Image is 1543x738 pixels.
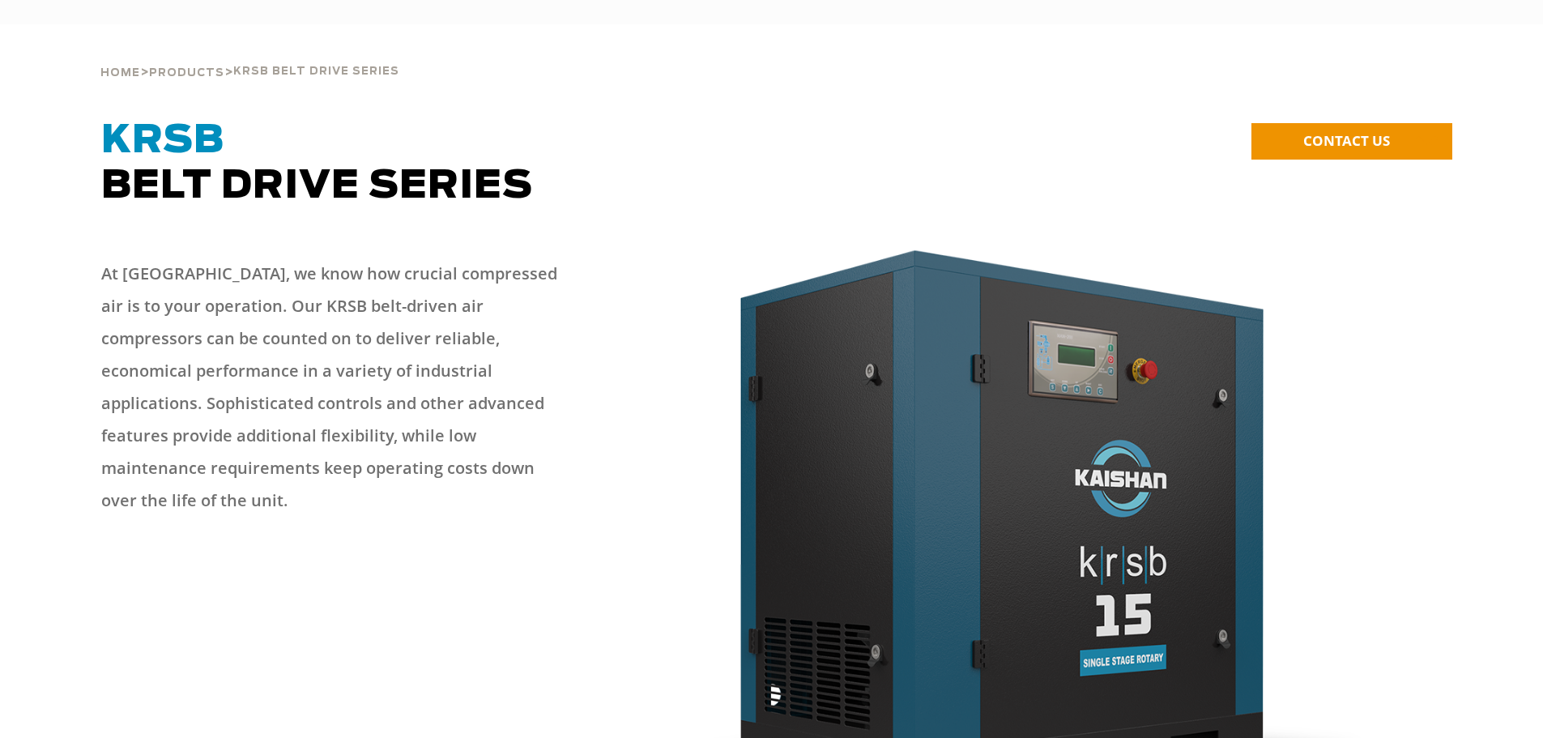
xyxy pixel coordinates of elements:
span: KRSB [101,122,224,160]
span: CONTACT US [1303,131,1390,150]
span: Products [149,68,224,79]
span: krsb belt drive series [233,66,399,77]
a: Home [100,65,140,79]
a: CONTACT US [1251,123,1452,160]
p: At [GEOGRAPHIC_DATA], we know how crucial compressed air is to your operation. Our KRSB belt-driv... [101,258,571,517]
a: Products [149,65,224,79]
div: > > [100,24,399,86]
span: Belt Drive Series [101,122,533,206]
span: Home [100,68,140,79]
